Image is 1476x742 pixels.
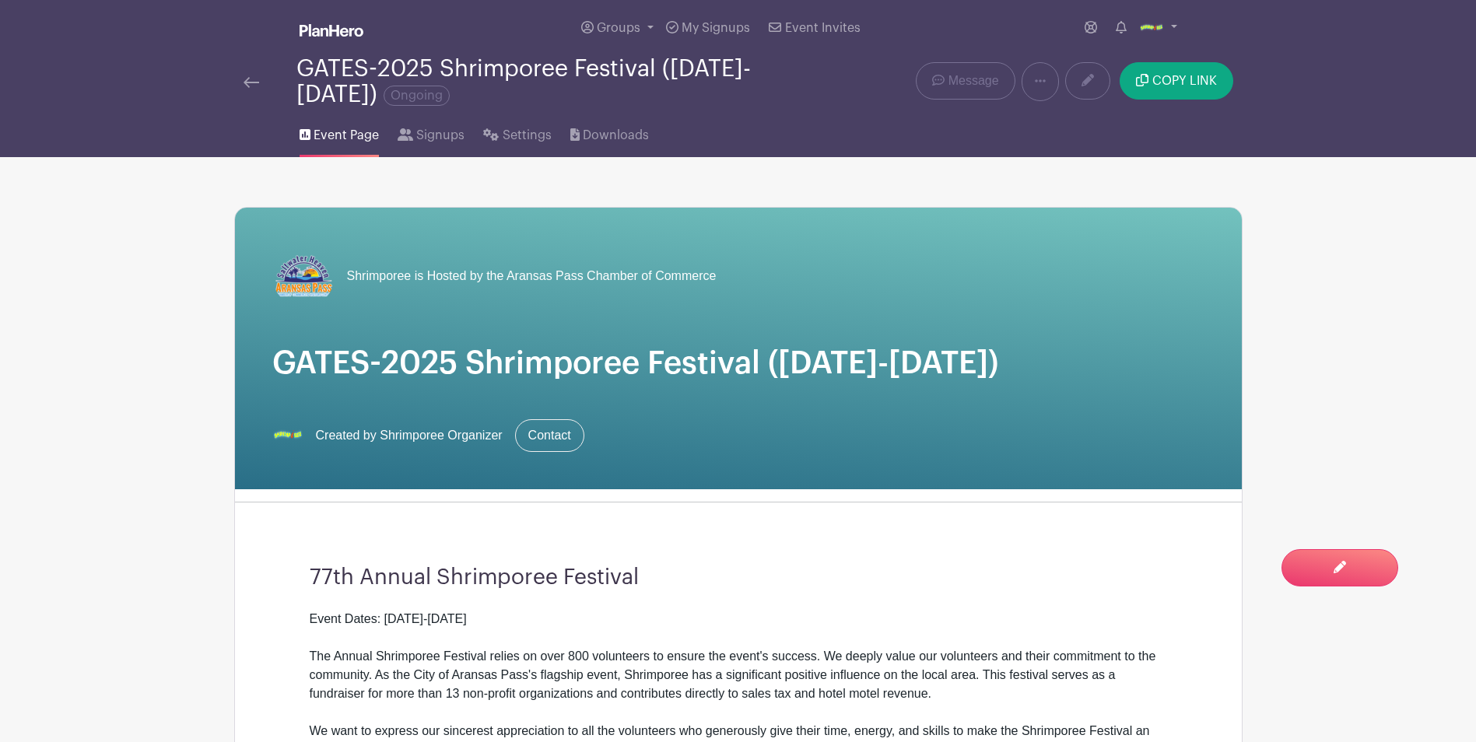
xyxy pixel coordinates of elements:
[300,24,363,37] img: logo_white-6c42ec7e38ccf1d336a20a19083b03d10ae64f83f12c07503d8b9e83406b4c7d.svg
[785,22,861,34] span: Event Invites
[316,426,503,445] span: Created by Shrimporee Organizer
[314,126,379,145] span: Event Page
[347,267,717,285] span: Shrimporee is Hosted by the Aransas Pass Chamber of Commerce
[916,62,1015,100] a: Message
[398,107,465,157] a: Signups
[272,345,1204,382] h1: GATES-2025 Shrimporee Festival ([DATE]-[DATE])
[948,72,999,90] span: Message
[244,77,259,88] img: back-arrow-29a5d9b10d5bd6ae65dc969a981735edf675c4d7a1fe02e03b50dbd4ba3cdb55.svg
[682,22,750,34] span: My Signups
[515,419,584,452] a: Contact
[272,420,303,451] img: Shrimporee%20Logo.png
[583,126,649,145] span: Downloads
[1120,62,1232,100] button: COPY LINK
[384,86,450,106] span: Ongoing
[570,107,649,157] a: Downloads
[310,610,1167,722] div: Event Dates: [DATE]-[DATE] The Annual Shrimporee Festival relies on over 800 volunteers to ensure...
[296,56,801,107] div: GATES-2025 Shrimporee Festival ([DATE]-[DATE])
[310,565,1167,591] h3: 77th Annual Shrimporee Festival
[483,107,551,157] a: Settings
[416,126,465,145] span: Signups
[1139,16,1164,40] img: Shrimporee%20Logo.png
[272,245,335,307] img: APCOC%20Trimmed%20Logo.png
[503,126,552,145] span: Settings
[597,22,640,34] span: Groups
[1152,75,1217,87] span: COPY LINK
[300,107,379,157] a: Event Page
